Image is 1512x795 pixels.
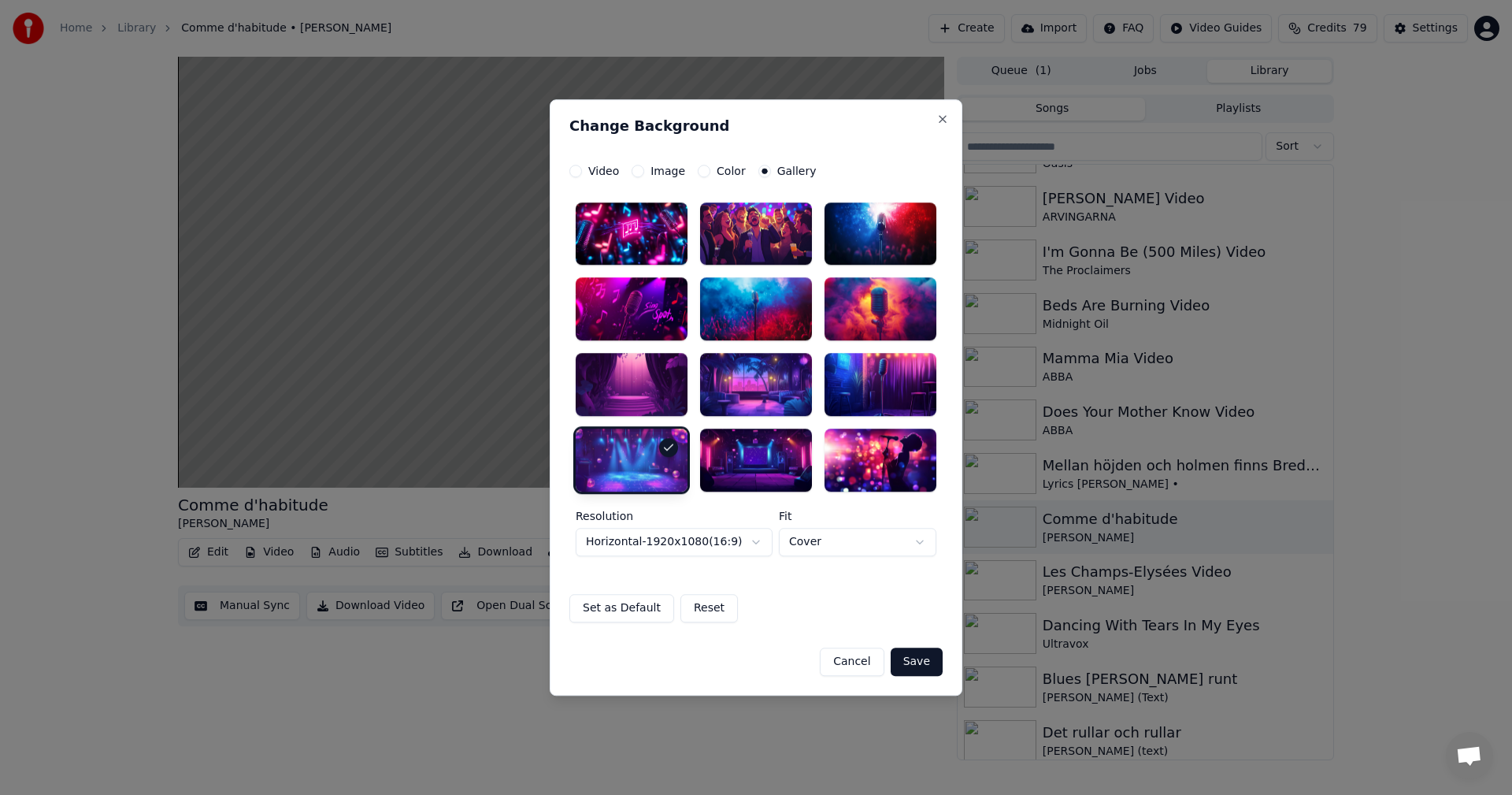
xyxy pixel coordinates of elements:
[777,165,817,176] label: Gallery
[820,648,884,676] button: Cancel
[569,119,943,133] h2: Change Background
[680,594,738,622] button: Reset
[650,165,685,176] label: Image
[717,165,746,176] label: Color
[576,511,773,522] label: Resolution
[588,165,619,176] label: Video
[891,648,943,676] button: Save
[569,594,674,622] button: Set as Default
[779,511,936,522] label: Fit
